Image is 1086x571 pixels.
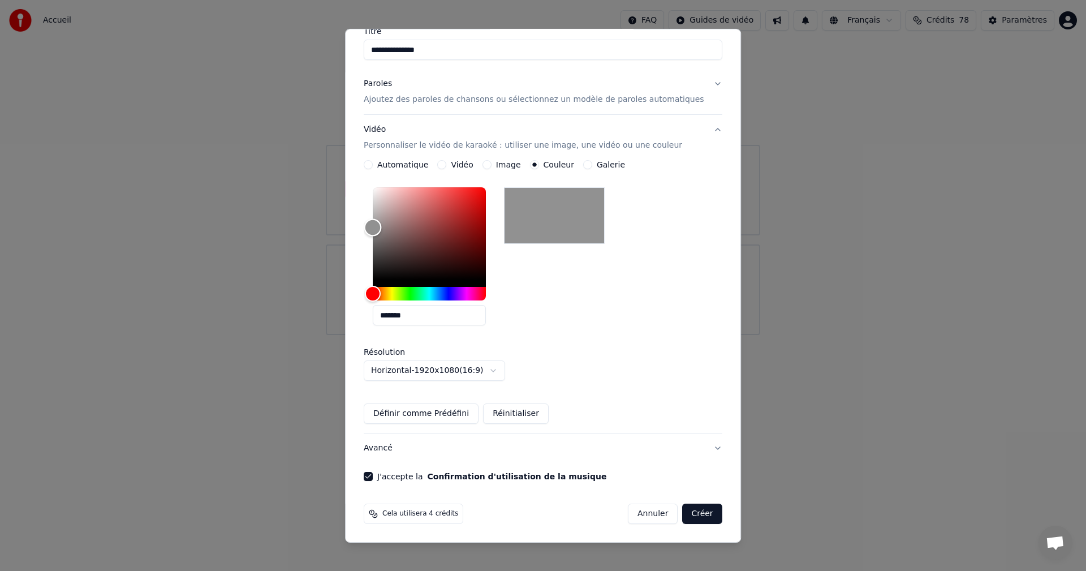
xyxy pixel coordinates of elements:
[364,27,722,35] label: Titre
[544,161,574,169] label: Couleur
[364,348,477,356] label: Résolution
[483,403,549,424] button: Réinitialiser
[377,161,428,169] label: Automatique
[496,161,521,169] label: Image
[373,187,486,280] div: Color
[428,473,607,480] button: J'accepte la
[364,403,479,424] button: Définir comme Prédéfini
[683,504,722,524] button: Créer
[377,473,606,480] label: J'accepte la
[364,115,722,160] button: VidéoPersonnaliser le vidéo de karaoké : utiliser une image, une vidéo ou une couleur
[364,433,722,463] button: Avancé
[628,504,678,524] button: Annuler
[597,161,625,169] label: Galerie
[373,287,486,300] div: Hue
[364,69,722,114] button: ParolesAjoutez des paroles de chansons ou sélectionnez un modèle de paroles automatiques
[451,161,473,169] label: Vidéo
[364,124,682,151] div: Vidéo
[364,94,704,105] p: Ajoutez des paroles de chansons ou sélectionnez un modèle de paroles automatiques
[382,509,458,518] span: Cela utilisera 4 crédits
[364,140,682,151] p: Personnaliser le vidéo de karaoké : utiliser une image, une vidéo ou une couleur
[364,78,392,89] div: Paroles
[364,160,722,433] div: VidéoPersonnaliser le vidéo de karaoké : utiliser une image, une vidéo ou une couleur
